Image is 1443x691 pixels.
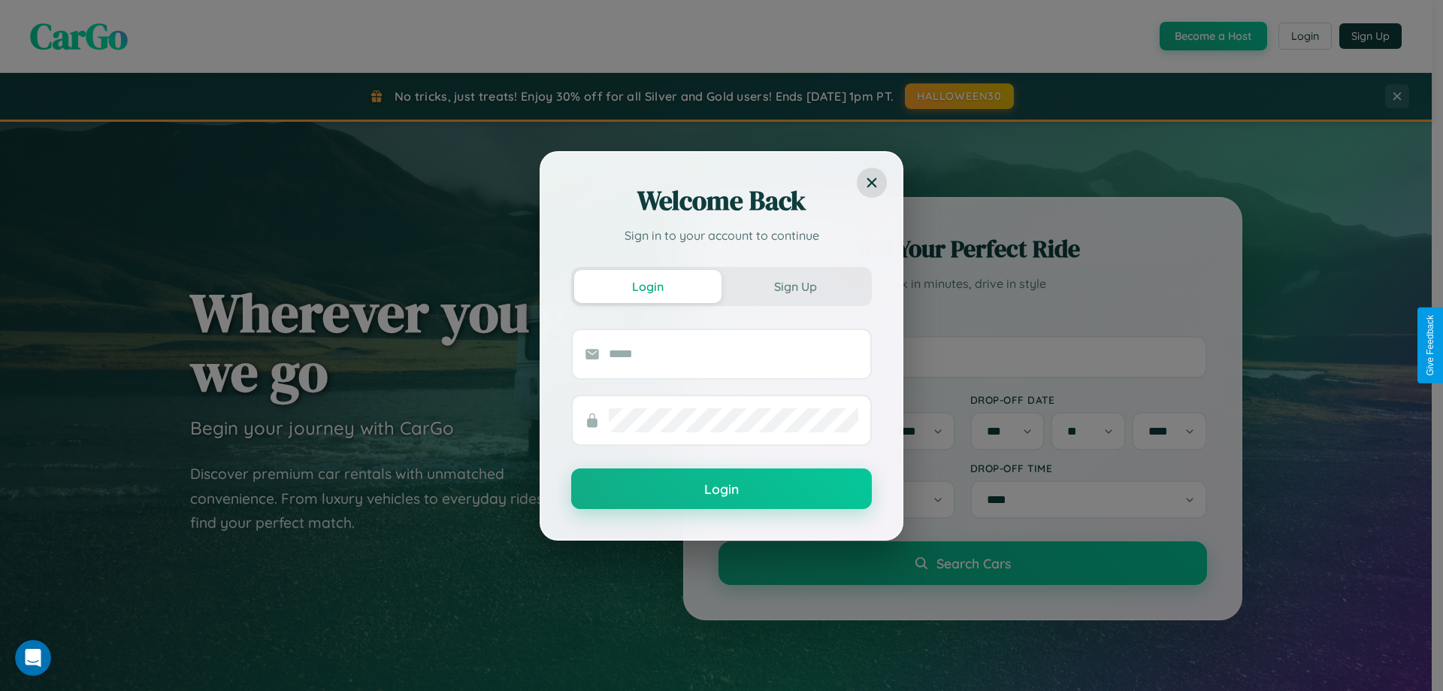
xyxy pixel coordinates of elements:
[571,226,872,244] p: Sign in to your account to continue
[15,640,51,676] iframe: Intercom live chat
[574,270,721,303] button: Login
[721,270,869,303] button: Sign Up
[1425,315,1435,376] div: Give Feedback
[571,183,872,219] h2: Welcome Back
[571,468,872,509] button: Login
